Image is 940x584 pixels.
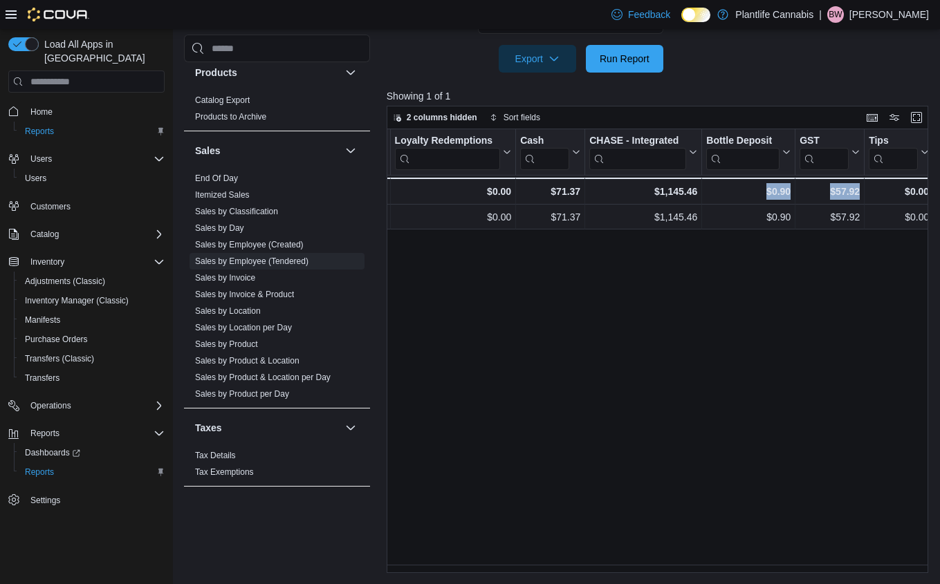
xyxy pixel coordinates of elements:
a: Catalog Export [195,95,250,105]
span: Customers [30,201,71,212]
button: Transfers (Classic) [14,349,170,368]
span: Settings [25,491,165,509]
a: Sales by Location [195,306,261,316]
button: Reports [3,424,170,443]
button: Enter fullscreen [908,109,925,126]
button: Products [195,66,340,79]
a: Manifests [19,312,66,328]
div: Cash [520,135,569,148]
span: Load All Apps in [GEOGRAPHIC_DATA] [39,37,165,65]
button: Cash [520,135,580,170]
span: Tax Exemptions [195,467,254,478]
button: Display options [886,109,903,126]
span: Users [19,170,165,187]
div: CHASE - Integrated [589,135,686,170]
span: Sales by Invoice [195,272,255,283]
a: Sales by Product & Location per Day [195,373,331,382]
span: Users [25,173,46,184]
span: Tax Details [195,450,236,461]
a: Dashboards [14,443,170,462]
button: Loyalty Redemptions [394,135,511,170]
a: Customers [25,198,76,215]
span: Manifests [25,314,60,326]
div: Tips [869,135,918,170]
button: Keyboard shortcuts [864,109,881,126]
span: Reports [19,464,165,480]
span: Dashboards [19,444,165,461]
h3: Sales [195,144,221,158]
span: Purchase Orders [19,331,165,348]
div: $1,145.46 [589,183,697,200]
img: Cova [28,8,89,21]
a: Purchase Orders [19,331,93,348]
button: Inventory [25,254,70,270]
div: Cash [520,135,569,170]
button: Operations [25,397,77,414]
div: $0.90 [706,209,791,225]
div: Products [184,92,370,131]
span: End Of Day [195,173,238,184]
p: Plantlife Cannabis [735,6,813,23]
div: $0.00 [869,209,929,225]
span: Sales by Classification [195,206,278,217]
input: Dark Mode [681,8,710,22]
span: Inventory [25,254,165,270]
button: Operations [3,396,170,415]
div: $1,145.46 [589,209,697,225]
span: Users [30,153,52,164]
button: Sales [195,144,340,158]
span: Products to Archive [195,111,266,122]
a: End Of Day [195,173,238,183]
button: GST [800,135,860,170]
div: $57.92 [800,209,860,225]
a: Sales by Employee (Created) [195,240,304,249]
button: Reports [25,425,65,442]
span: Inventory Manager (Classic) [19,292,165,309]
button: Sales [342,142,359,159]
button: Run Report [586,45,663,73]
p: | [819,6,822,23]
a: Sales by Day [195,223,244,233]
span: Transfers (Classic) [25,353,94,364]
span: Sales by Product per Day [195,388,289,399]
button: Bottle Deposit [706,135,791,170]
span: Sales by Product [195,339,258,350]
span: Transfers (Classic) [19,350,165,367]
span: Operations [25,397,165,414]
a: Settings [25,492,66,509]
button: Inventory Manager (Classic) [14,291,170,310]
a: Sales by Location per Day [195,323,292,332]
a: Inventory Manager (Classic) [19,292,134,309]
button: Home [3,101,170,121]
a: Tax Details [195,451,236,460]
div: Bottle Deposit [706,135,780,148]
a: Sales by Invoice [195,273,255,283]
button: Users [14,169,170,188]
span: Sales by Invoice & Product [195,289,294,300]
span: Sales by Location [195,305,261,317]
span: Sales by Employee (Tendered) [195,256,308,267]
button: Products [342,64,359,81]
span: Sort fields [504,112,540,123]
nav: Complex example [8,95,165,546]
a: Sales by Invoice & Product [195,290,294,299]
div: $57.92 [800,183,860,200]
button: Inventory [3,252,170,272]
span: Sales by Location per Day [195,322,292,333]
span: Adjustments (Classic) [19,273,165,290]
a: Home [25,104,58,120]
div: Tips [869,135,918,148]
button: Catalog [25,226,64,243]
span: Customers [25,198,165,215]
span: Adjustments (Classic) [25,276,105,287]
button: Reports [14,122,170,141]
a: Itemized Sales [195,190,250,200]
div: $71.37 [520,183,580,200]
button: Taxes [342,420,359,436]
div: Bottle Deposit [706,135,780,170]
button: Export [499,45,576,73]
button: Tips [869,135,929,170]
div: Sales [184,170,370,408]
span: Home [30,106,53,117]
span: Transfers [19,370,165,386]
